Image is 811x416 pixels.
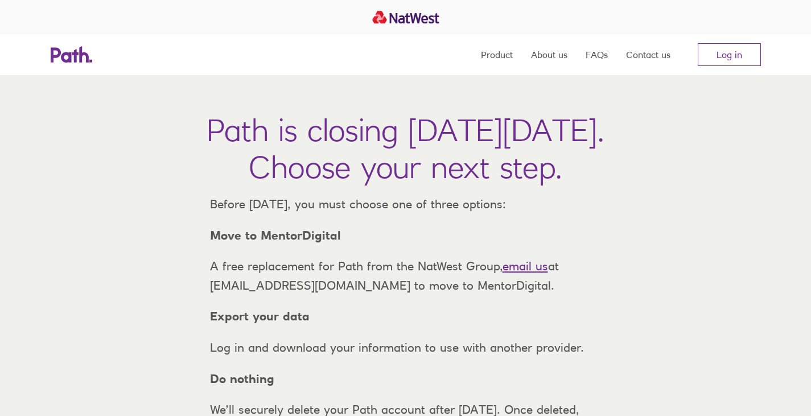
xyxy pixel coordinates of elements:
[201,338,611,357] p: Log in and download your information to use with another provider.
[201,257,611,295] p: A free replacement for Path from the NatWest Group, at [EMAIL_ADDRESS][DOMAIN_NAME] to move to Me...
[210,309,310,323] strong: Export your data
[698,43,761,66] a: Log in
[481,34,513,75] a: Product
[626,34,670,75] a: Contact us
[210,228,341,242] strong: Move to MentorDigital
[531,34,567,75] a: About us
[586,34,608,75] a: FAQs
[201,195,611,214] p: Before [DATE], you must choose one of three options:
[503,259,548,273] a: email us
[207,112,604,186] h1: Path is closing [DATE][DATE]. Choose your next step.
[210,372,274,386] strong: Do nothing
